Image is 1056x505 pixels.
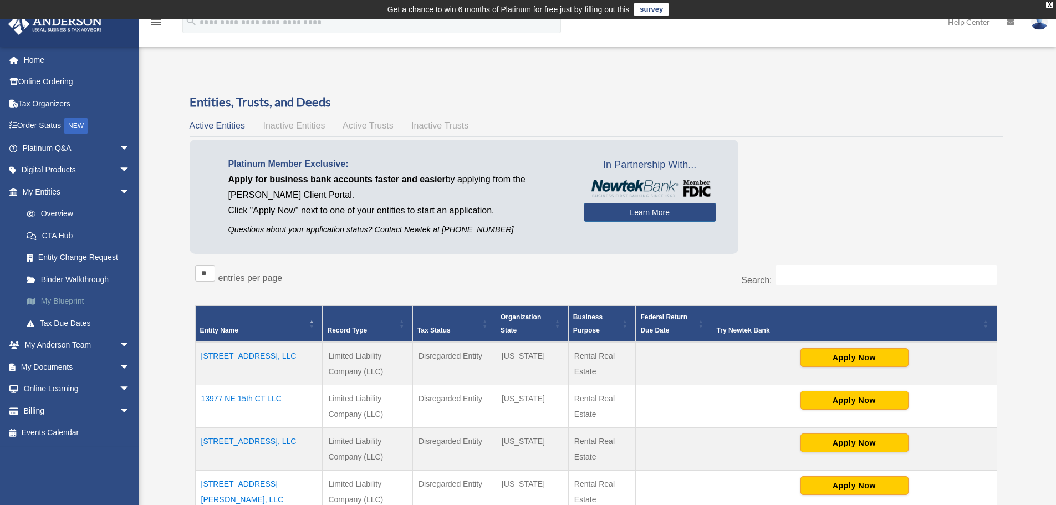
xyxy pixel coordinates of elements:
div: close [1046,2,1053,8]
span: arrow_drop_down [119,356,141,379]
button: Apply Now [800,391,909,410]
a: Platinum Q&Aarrow_drop_down [8,137,147,159]
td: [US_STATE] [496,428,568,471]
i: search [185,15,197,27]
p: Platinum Member Exclusive: [228,156,567,172]
th: Business Purpose: Activate to sort [568,306,636,343]
a: Billingarrow_drop_down [8,400,147,422]
div: Get a chance to win 6 months of Platinum for free just by filling out this [387,3,630,16]
span: Record Type [327,327,367,334]
td: [STREET_ADDRESS], LLC [195,428,323,471]
td: [US_STATE] [496,342,568,385]
a: Overview [16,203,141,225]
a: Digital Productsarrow_drop_down [8,159,147,181]
img: Anderson Advisors Platinum Portal [5,13,105,35]
a: Online Ordering [8,71,147,93]
td: 13977 NE 15th CT LLC [195,385,323,428]
span: In Partnership With... [584,156,716,174]
a: My Blueprint [16,290,147,313]
span: Entity Name [200,327,238,334]
td: Rental Real Estate [568,342,636,385]
span: arrow_drop_down [119,137,141,160]
span: arrow_drop_down [119,181,141,203]
span: Inactive Entities [263,121,325,130]
span: Active Trusts [343,121,394,130]
a: Entity Change Request [16,247,147,269]
td: Rental Real Estate [568,385,636,428]
span: Federal Return Due Date [640,313,687,334]
td: [STREET_ADDRESS], LLC [195,342,323,385]
th: Federal Return Due Date: Activate to sort [636,306,712,343]
span: Business Purpose [573,313,603,334]
td: [US_STATE] [496,385,568,428]
a: Online Learningarrow_drop_down [8,378,147,400]
a: Binder Walkthrough [16,268,147,290]
th: Entity Name: Activate to invert sorting [195,306,323,343]
th: Try Newtek Bank : Activate to sort [712,306,997,343]
span: arrow_drop_down [119,334,141,357]
td: Limited Liability Company (LLC) [323,342,412,385]
a: My Anderson Teamarrow_drop_down [8,334,147,356]
span: Tax Status [417,327,451,334]
td: Disregarded Entity [412,385,496,428]
span: Apply for business bank accounts faster and easier [228,175,446,184]
img: User Pic [1031,14,1048,30]
td: Disregarded Entity [412,428,496,471]
th: Tax Status: Activate to sort [412,306,496,343]
a: Home [8,49,147,71]
button: Apply Now [800,433,909,452]
a: Order StatusNEW [8,115,147,137]
td: Limited Liability Company (LLC) [323,428,412,471]
a: menu [150,19,163,29]
span: Inactive Trusts [411,121,468,130]
label: entries per page [218,273,283,283]
td: Rental Real Estate [568,428,636,471]
i: menu [150,16,163,29]
span: Organization State [501,313,541,334]
a: My Entitiesarrow_drop_down [8,181,147,203]
a: CTA Hub [16,225,147,247]
th: Record Type: Activate to sort [323,306,412,343]
div: Try Newtek Bank [717,324,980,337]
p: Questions about your application status? Contact Newtek at [PHONE_NUMBER] [228,223,567,237]
p: by applying from the [PERSON_NAME] Client Portal. [228,172,567,203]
td: Limited Liability Company (LLC) [323,385,412,428]
img: NewtekBankLogoSM.png [589,180,711,197]
span: arrow_drop_down [119,400,141,422]
td: Disregarded Entity [412,342,496,385]
a: Events Calendar [8,422,147,444]
a: Learn More [584,203,716,222]
button: Apply Now [800,476,909,495]
div: NEW [64,118,88,134]
span: arrow_drop_down [119,378,141,401]
a: Tax Due Dates [16,312,147,334]
p: Click "Apply Now" next to one of your entities to start an application. [228,203,567,218]
a: Tax Organizers [8,93,147,115]
h3: Entities, Trusts, and Deeds [190,94,1003,111]
span: Active Entities [190,121,245,130]
label: Search: [741,276,772,285]
th: Organization State: Activate to sort [496,306,568,343]
button: Apply Now [800,348,909,367]
a: My Documentsarrow_drop_down [8,356,147,378]
span: arrow_drop_down [119,159,141,182]
a: survey [634,3,669,16]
